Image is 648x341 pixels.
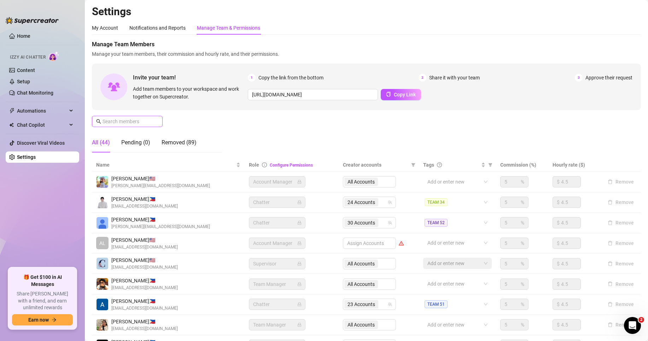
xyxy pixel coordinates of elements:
img: Jedidiah Flores [97,278,108,290]
iframe: Intercom live chat [624,317,641,334]
span: copy [386,92,391,97]
span: [PERSON_NAME][EMAIL_ADDRESS][DOMAIN_NAME] [111,223,210,230]
span: Supervisor [253,258,301,269]
span: [EMAIL_ADDRESS][DOMAIN_NAME] [111,285,178,291]
div: My Account [92,24,118,32]
span: search [96,119,101,124]
img: Katrina Mendiola [97,217,108,229]
span: Share [PERSON_NAME] with a friend, and earn unlimited rewards [12,291,73,311]
span: Copy the link from the bottom [258,74,323,82]
span: lock [297,282,302,286]
a: Setup [17,79,30,84]
span: lock [297,180,302,184]
span: 🎁 Get $100 in AI Messages [12,274,73,288]
span: [PERSON_NAME][EMAIL_ADDRESS][DOMAIN_NAME] [111,183,210,189]
span: [EMAIL_ADDRESS][DOMAIN_NAME] [111,264,178,271]
span: Chatter [253,217,301,228]
a: Content [17,67,35,73]
span: [PERSON_NAME] 🇺🇸 [111,175,210,183]
span: [PERSON_NAME] 🇵🇭 [111,195,178,203]
div: Removed (89) [162,138,197,147]
span: lock [297,221,302,225]
span: 2 [638,317,644,323]
span: 30 Accounts [348,219,375,227]
button: Earn nowarrow-right [12,314,73,325]
th: Name [92,158,245,172]
span: filter [410,160,417,170]
span: lock [297,262,302,266]
a: Configure Permissions [270,163,313,168]
button: Remove [605,178,637,186]
button: Copy Link [381,89,421,100]
span: 24 Accounts [348,198,375,206]
img: Paul Andrei Casupanan [97,197,108,208]
img: Evan Gillis [97,176,108,188]
span: 30 Accounts [344,219,378,227]
span: TEAM 51 [425,300,448,308]
span: lock [297,241,302,245]
button: Remove [605,259,637,268]
span: Chatter [253,197,301,208]
span: [EMAIL_ADDRESS][DOMAIN_NAME] [111,305,178,312]
span: AL [99,239,105,247]
a: Discover Viral Videos [17,140,65,146]
span: 2 [419,74,426,82]
span: Invite your team! [133,73,248,82]
button: Remove [605,280,637,288]
span: Earn now [28,317,49,323]
span: Manage your team members, their commission and hourly rate, and their permissions. [92,50,641,58]
span: filter [488,163,492,167]
span: Role [249,162,259,168]
span: Chat Copilot [17,119,67,131]
span: Copy Link [394,92,416,97]
span: Approve their request [585,74,632,82]
div: Notifications and Reports [129,24,186,32]
span: Share it with your team [429,74,480,82]
button: Remove [605,239,637,247]
span: Izzy AI Chatter [10,54,46,61]
button: Remove [605,198,637,207]
span: Creator accounts [343,161,409,169]
span: team [388,221,392,225]
span: [PERSON_NAME] 🇵🇭 [111,277,178,285]
span: [PERSON_NAME] 🇵🇭 [111,318,178,325]
span: [PERSON_NAME] 🇵🇭 [111,297,178,305]
span: Name [96,161,235,169]
th: Hourly rate ($) [548,158,601,172]
a: Chat Monitoring [17,90,53,96]
div: Manage Team & Permissions [197,24,260,32]
img: Caylie Clarke [97,258,108,269]
span: 24 Accounts [344,198,378,207]
span: info-circle [262,162,267,167]
img: AI Chatter [48,51,59,61]
span: team [388,302,392,306]
div: All (44) [92,138,110,147]
span: Team Manager [253,319,301,330]
img: logo-BBDzfeDw.svg [6,17,59,24]
button: Remove [605,300,637,309]
span: [PERSON_NAME] 🇺🇸 [111,236,178,244]
span: warning [399,241,404,246]
button: Remove [605,219,637,227]
span: Manage Team Members [92,40,641,49]
span: Account Manager [253,238,301,249]
span: Team Manager [253,279,301,289]
img: Antonio Hernan Arabejo [97,299,108,310]
a: Home [17,33,30,39]
span: TEAM 52 [425,219,448,227]
span: team [388,200,392,204]
span: TEAM 34 [425,198,448,206]
span: lock [297,302,302,306]
span: lock [297,323,302,327]
span: lock [297,200,302,204]
span: arrow-right [52,317,57,322]
img: Ana Brand [97,319,108,331]
span: Account Manager [253,177,301,187]
div: Pending (0) [121,138,150,147]
span: Tags [423,161,434,169]
span: question-circle [437,162,442,167]
span: 23 Accounts [348,300,375,308]
span: [EMAIL_ADDRESS][DOMAIN_NAME] [111,203,178,210]
span: thunderbolt [9,108,15,114]
span: 1 [248,74,256,82]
